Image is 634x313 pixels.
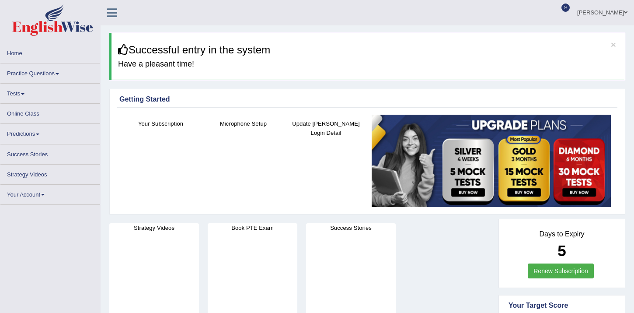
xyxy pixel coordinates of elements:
[118,60,618,69] h4: Have a pleasant time!
[0,124,100,141] a: Predictions
[124,119,198,128] h4: Your Subscription
[118,44,618,56] h3: Successful entry in the system
[0,185,100,202] a: Your Account
[289,119,363,137] h4: Update [PERSON_NAME] Login Detail
[0,63,100,81] a: Practice Questions
[0,43,100,60] a: Home
[306,223,396,232] h4: Success Stories
[611,40,616,49] button: ×
[0,144,100,162] a: Success Stories
[0,165,100,182] a: Strategy Videos
[372,115,611,207] img: small5.jpg
[557,242,566,259] b: 5
[0,84,100,101] a: Tests
[509,300,615,311] div: Your Target Score
[0,104,100,121] a: Online Class
[119,94,615,105] div: Getting Started
[208,223,297,232] h4: Book PTE Exam
[528,264,594,278] a: Renew Subscription
[206,119,280,128] h4: Microphone Setup
[509,230,615,238] h4: Days to Expiry
[561,4,570,12] span: 9
[109,223,199,232] h4: Strategy Videos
